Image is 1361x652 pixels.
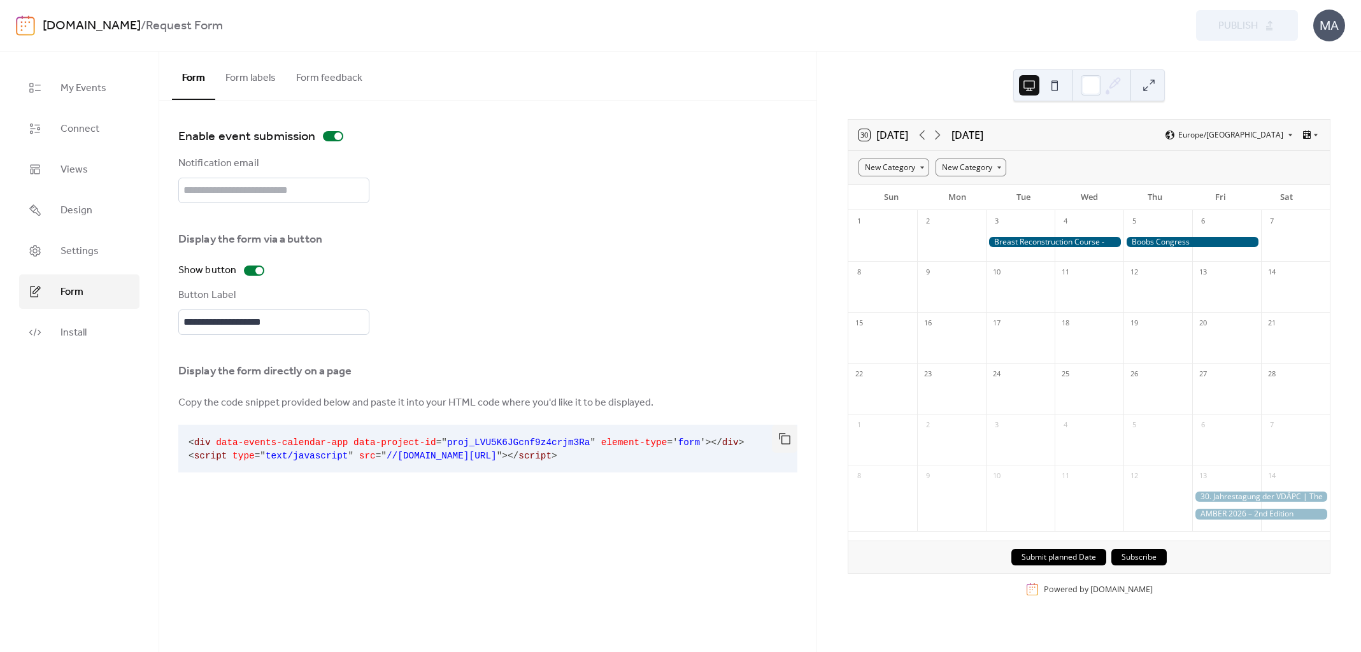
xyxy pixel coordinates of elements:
[178,395,653,411] span: Copy the code snippet provided below and paste it into your HTML code where you'd like it to be d...
[146,14,223,38] b: Request Form
[1058,266,1072,280] div: 11
[1265,418,1279,432] div: 7
[990,215,1004,229] div: 3
[852,266,866,280] div: 8
[194,437,211,448] span: div
[381,451,387,461] span: "
[508,451,518,461] span: </
[1196,215,1210,229] div: 6
[711,437,722,448] span: </
[1178,131,1283,139] span: Europe/[GEOGRAPHIC_DATA]
[1265,367,1279,381] div: 28
[990,367,1004,381] div: 24
[986,237,1123,248] div: Breast Reconstruction Course - Brussel Prof. Hamdi
[1127,316,1141,330] div: 19
[590,437,595,448] span: "
[1196,316,1210,330] div: 20
[61,325,87,341] span: Install
[215,52,286,99] button: Form labels
[1044,584,1153,595] div: Powered by
[61,203,92,218] span: Design
[1127,418,1141,432] div: 5
[1058,215,1072,229] div: 4
[141,14,146,38] b: /
[1058,367,1072,381] div: 25
[951,127,983,143] div: [DATE]
[189,451,194,461] span: <
[700,437,706,448] span: '
[518,451,552,461] span: script
[921,316,935,330] div: 16
[859,185,924,210] div: Sun
[1090,584,1153,595] a: [DOMAIN_NAME]
[232,451,255,461] span: type
[61,244,99,259] span: Settings
[255,451,260,461] span: =
[552,451,557,461] span: >
[990,316,1004,330] div: 17
[172,52,215,100] button: Form
[1011,549,1106,565] button: Submit planned Date
[1196,418,1210,432] div: 6
[1313,10,1345,41] div: MA
[1196,266,1210,280] div: 13
[61,162,88,178] span: Views
[925,185,990,210] div: Mon
[436,437,442,448] span: =
[19,315,139,350] a: Install
[61,122,99,137] span: Connect
[990,418,1004,432] div: 3
[447,437,590,448] span: proj_LVU5K6JGcnf9z4crjm3Ra
[739,437,745,448] span: >
[19,193,139,227] a: Design
[921,266,935,280] div: 9
[502,451,508,461] span: >
[178,156,367,171] div: Notification email
[1265,215,1279,229] div: 7
[1127,266,1141,280] div: 12
[1265,316,1279,330] div: 21
[1196,367,1210,381] div: 27
[601,437,667,448] span: element-type
[19,71,139,105] a: My Events
[667,437,673,448] span: =
[1192,509,1330,520] div: AMBER 2026 – 2nd Edition
[1265,266,1279,280] div: 14
[348,451,353,461] span: "
[852,418,866,432] div: 1
[921,469,935,483] div: 9
[678,437,701,448] span: form
[1265,469,1279,483] div: 14
[189,437,194,448] span: <
[854,126,913,144] button: 30[DATE]
[19,152,139,187] a: Views
[178,127,315,147] span: Enable event submission
[852,215,866,229] div: 1
[852,469,866,483] div: 8
[990,185,1056,210] div: Tue
[194,451,227,461] span: script
[1122,185,1188,210] div: Thu
[441,437,447,448] span: "
[19,111,139,146] a: Connect
[61,81,106,96] span: My Events
[1058,316,1072,330] div: 18
[178,288,367,303] div: Button Label
[1254,185,1320,210] div: Sat
[260,451,266,461] span: "
[178,364,795,379] div: Display the form directly on a page
[1127,469,1141,483] div: 12
[921,215,935,229] div: 2
[1127,215,1141,229] div: 5
[1123,237,1261,248] div: Boobs Congress
[376,451,381,461] span: =
[178,232,367,247] div: Display the form via a button
[359,451,376,461] span: src
[1188,185,1253,210] div: Fri
[1196,469,1210,483] div: 13
[43,14,141,38] a: [DOMAIN_NAME]
[921,367,935,381] div: 23
[387,451,497,461] span: //[DOMAIN_NAME][URL]
[990,266,1004,280] div: 10
[286,52,373,99] button: Form feedback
